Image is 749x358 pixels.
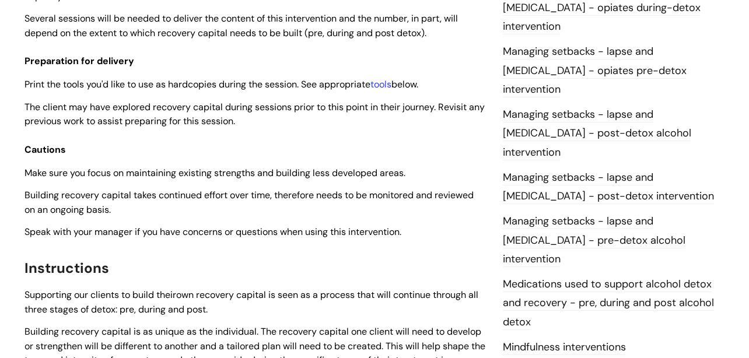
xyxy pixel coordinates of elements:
[24,226,401,238] span: Speak with your manager if you have concerns or questions when using this intervention.
[24,289,176,301] span: Supporting our clients to build their
[24,143,66,156] span: Cautions
[503,340,626,355] a: Mindfulness interventions
[24,78,418,90] span: Print the tools you'd like to use as hardcopies during the session. See appropriate below.
[24,189,474,216] span: Building recovery capital takes continued effort over time, therefore needs to be monitored and r...
[24,289,478,315] span: own recovery capital is seen as a process that will continue through all three stages of detox: p...
[24,12,458,39] span: Several sessions will be needed to deliver the content of this intervention and the number, in pa...
[503,107,691,160] a: Managing setbacks - lapse and [MEDICAL_DATA] - post-detox alcohol intervention
[503,214,685,267] a: Managing setbacks - lapse and [MEDICAL_DATA] - pre-detox alcohol intervention
[503,277,714,330] a: Medications used to support alcohol detox and recovery - pre, during and post alcohol detox
[24,101,485,128] span: The client may have explored recovery capital during sessions prior to this point in their journe...
[24,167,405,179] span: Make sure you focus on maintaining existing strengths and building less developed areas.
[24,55,134,67] span: Preparation for delivery
[24,259,109,277] span: Instructions
[370,78,391,90] a: tools
[503,170,714,204] a: Managing setbacks - lapse and [MEDICAL_DATA] - post-detox intervention
[503,44,687,97] a: Managing setbacks - lapse and [MEDICAL_DATA] - opiates pre-detox intervention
